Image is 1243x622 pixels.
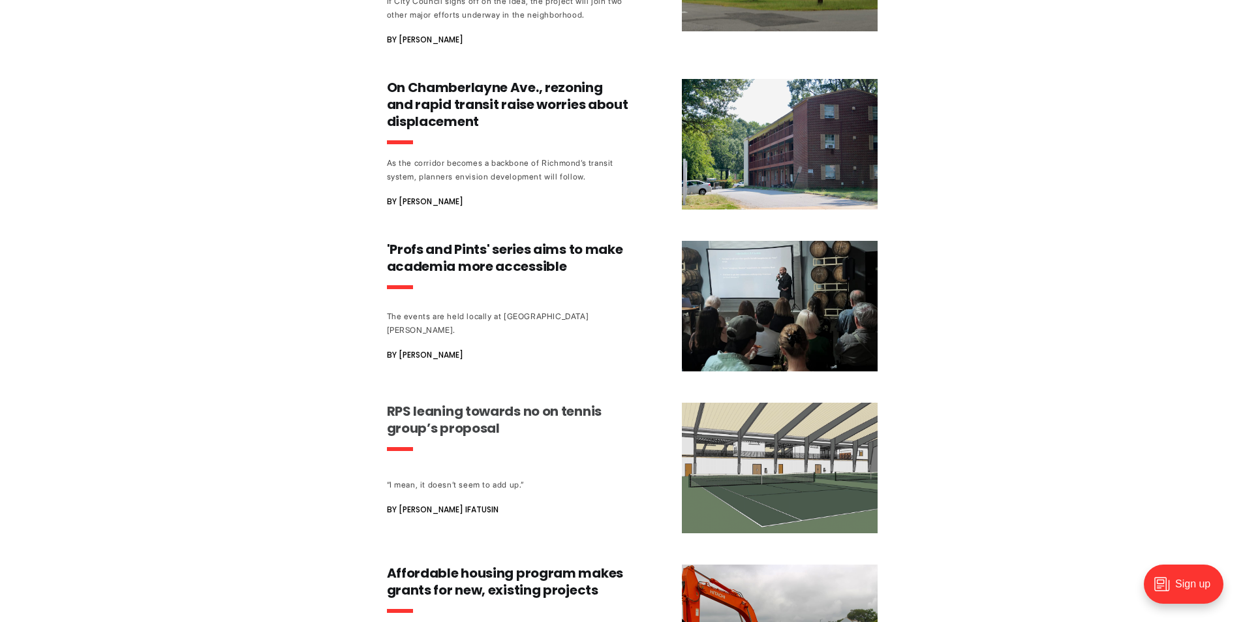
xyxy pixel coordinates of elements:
a: On Chamberlayne Ave., rezoning and rapid transit raise worries about displacement As the corridor... [387,79,878,210]
div: “I mean, it doesn’t seem to add up.” [387,478,630,491]
div: As the corridor becomes a backbone of Richmond’s transit system, planners envision development wi... [387,156,630,183]
span: By [PERSON_NAME] Ifatusin [387,502,499,518]
span: By [PERSON_NAME] [387,32,463,48]
a: 'Profs and Pints' series aims to make academia more accessible The events are held locally at [GE... [387,241,878,371]
div: The events are held locally at [GEOGRAPHIC_DATA][PERSON_NAME]. [387,309,630,337]
h3: Affordable housing program makes grants for new, existing projects [387,565,630,599]
h3: 'Profs and Pints' series aims to make academia more accessible [387,241,630,275]
iframe: portal-trigger [1133,558,1243,622]
h3: On Chamberlayne Ave., rezoning and rapid transit raise worries about displacement [387,79,630,130]
span: By [PERSON_NAME] [387,194,463,210]
img: 'Profs and Pints' series aims to make academia more accessible [682,241,878,371]
img: On Chamberlayne Ave., rezoning and rapid transit raise worries about displacement [682,79,878,210]
h3: RPS leaning towards no on tennis group’s proposal [387,403,630,437]
img: RPS leaning towards no on tennis group’s proposal [682,403,878,533]
span: By [PERSON_NAME] [387,347,463,363]
a: RPS leaning towards no on tennis group’s proposal “I mean, it doesn’t seem to add up.” By [PERSON... [387,403,878,533]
